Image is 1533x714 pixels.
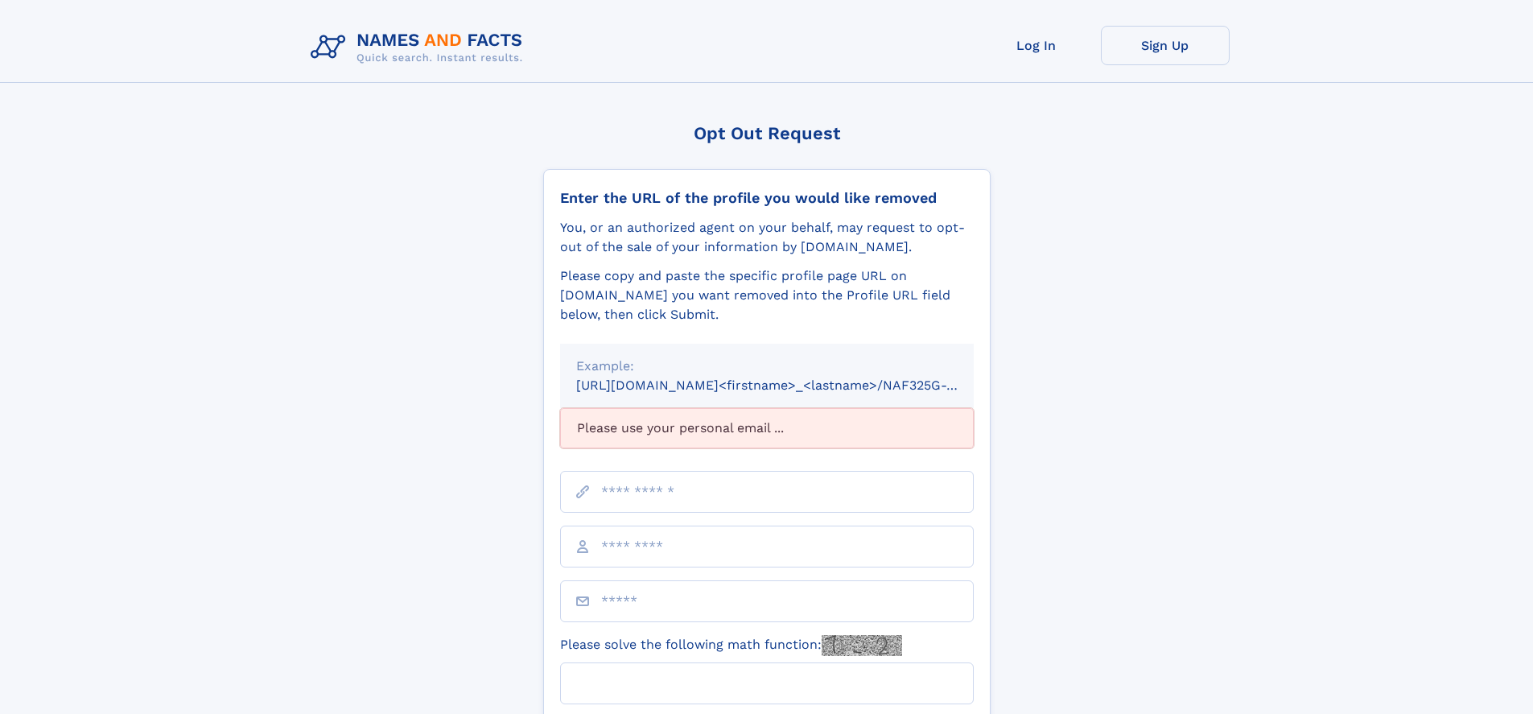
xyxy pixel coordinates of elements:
a: Log In [972,26,1101,65]
div: You, or an authorized agent on your behalf, may request to opt-out of the sale of your informatio... [560,218,974,257]
div: Enter the URL of the profile you would like removed [560,189,974,207]
div: Please use your personal email ... [560,408,974,448]
a: Sign Up [1101,26,1230,65]
div: Example: [576,357,958,376]
div: Please copy and paste the specific profile page URL on [DOMAIN_NAME] you want removed into the Pr... [560,266,974,324]
div: Opt Out Request [543,123,991,143]
label: Please solve the following math function: [560,635,902,656]
img: Logo Names and Facts [304,26,536,69]
small: [URL][DOMAIN_NAME]<firstname>_<lastname>/NAF325G-xxxxxxxx [576,378,1004,393]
